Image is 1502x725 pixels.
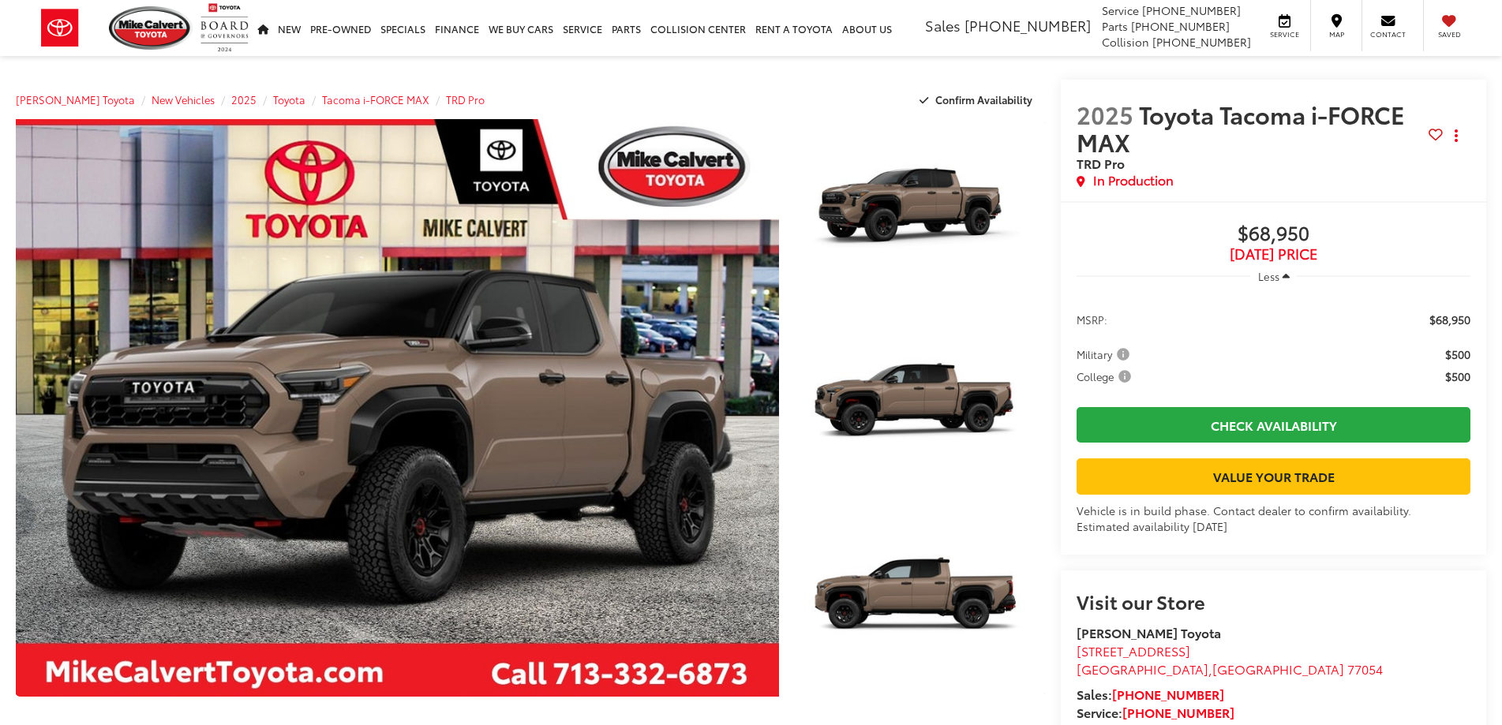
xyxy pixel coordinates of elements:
span: Sales [925,15,961,36]
button: Less [1250,262,1298,290]
span: [PHONE_NUMBER] [965,15,1091,36]
span: Military [1077,346,1133,362]
div: Vehicle is in build phase. Contact dealer to confirm availability. Estimated availability [DATE] [1077,503,1470,534]
button: Confirm Availability [911,86,1046,114]
span: $68,950 [1077,222,1470,246]
a: Toyota [273,92,305,107]
a: Expand Photo 0 [16,119,779,697]
span: [STREET_ADDRESS] [1077,641,1190,660]
a: [STREET_ADDRESS] [GEOGRAPHIC_DATA],[GEOGRAPHIC_DATA] 77054 [1077,641,1383,678]
button: Military [1077,346,1135,362]
img: 2025 Toyota Tacoma i-FORCE MAX TRD Pro [793,312,1047,503]
span: [GEOGRAPHIC_DATA] [1077,660,1208,678]
span: Parts [1102,18,1128,34]
a: New Vehicles [152,92,215,107]
span: , [1077,660,1383,678]
strong: Service: [1077,703,1234,721]
span: College [1077,368,1134,384]
a: [PERSON_NAME] Toyota [16,92,135,107]
span: TRD Pro [1077,154,1125,172]
span: Service [1267,29,1302,39]
img: Mike Calvert Toyota [109,6,193,50]
a: Expand Photo 3 [796,510,1046,697]
span: Contact [1370,29,1406,39]
span: In Production [1093,171,1174,189]
a: TRD Pro [446,92,485,107]
span: Toyota Tacoma i-FORCE MAX [1077,97,1405,159]
img: 2025 Toyota Tacoma i-FORCE MAX TRD Pro [793,507,1047,698]
a: 2025 [231,92,257,107]
span: 2025 [1077,97,1133,131]
span: Service [1102,2,1139,18]
span: $500 [1445,368,1470,384]
span: [GEOGRAPHIC_DATA] [1212,660,1344,678]
button: College [1077,368,1137,384]
span: dropdown dots [1455,129,1458,142]
span: Map [1319,29,1354,39]
a: Value Your Trade [1077,458,1470,494]
span: Saved [1432,29,1466,39]
a: [PHONE_NUMBER] [1112,685,1224,703]
span: Confirm Availability [935,92,1032,107]
a: Check Availability [1077,407,1470,443]
a: Expand Photo 1 [796,119,1046,306]
a: [PHONE_NUMBER] [1122,703,1234,721]
span: $68,950 [1429,312,1470,327]
a: Expand Photo 2 [796,315,1046,502]
strong: Sales: [1077,685,1224,703]
span: [PHONE_NUMBER] [1131,18,1230,34]
strong: [PERSON_NAME] Toyota [1077,623,1221,641]
h2: Visit our Store [1077,591,1470,611]
span: Collision [1102,34,1149,50]
span: Less [1258,269,1279,283]
span: [PHONE_NUMBER] [1152,34,1251,50]
span: 77054 [1347,660,1383,678]
button: Actions [1443,122,1470,150]
span: MSRP: [1077,312,1107,327]
a: Tacoma i-FORCE MAX [322,92,429,107]
img: 2025 Toyota Tacoma i-FORCE MAX TRD Pro [793,117,1047,308]
img: 2025 Toyota Tacoma i-FORCE MAX TRD Pro [8,116,786,699]
span: $500 [1445,346,1470,362]
span: [PHONE_NUMBER] [1142,2,1241,18]
span: [DATE] PRICE [1077,246,1470,262]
